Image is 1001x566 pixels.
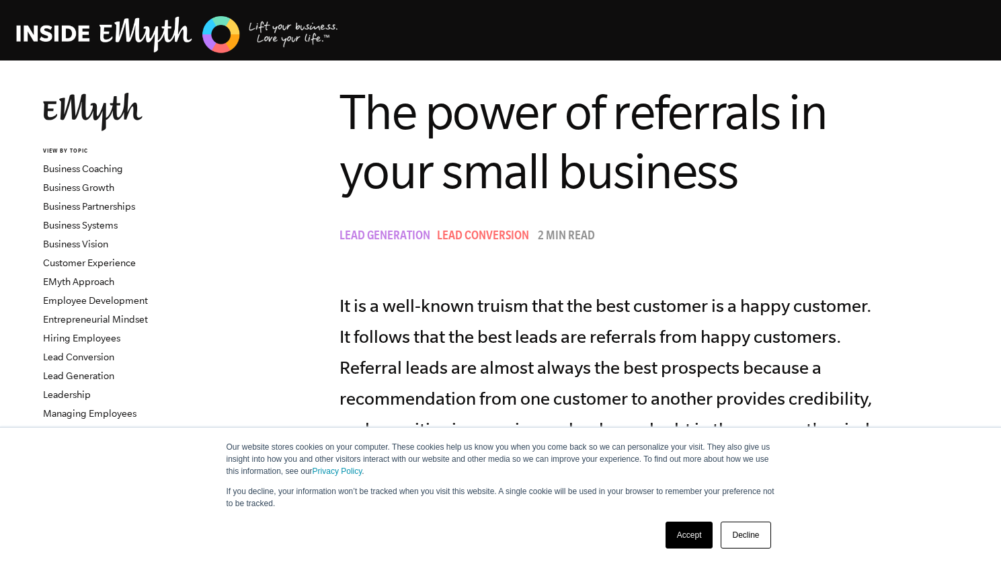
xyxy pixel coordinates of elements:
a: Lead Conversion [43,352,114,362]
a: EMyth Approach [43,276,114,287]
a: Accept [666,522,713,549]
a: Entrepreneurial Mindset [43,314,148,325]
a: Hiring Employees [43,333,120,343]
a: Business Coaching [43,163,123,174]
span: The power of referrals in your small business [339,84,828,198]
a: Business Vision [43,239,108,249]
a: Lead Generation [43,370,114,381]
a: Business Growth [43,182,114,193]
a: Leadership [43,389,91,400]
img: EMyth [43,93,143,131]
img: EMyth Business Coaching [16,14,339,55]
a: Decline [721,522,770,549]
a: Employee Development [43,295,148,306]
a: Customer Experience [43,257,136,268]
h6: VIEW BY TOPIC [43,147,205,156]
p: If you decline, your information won’t be tracked when you visit this website. A single cookie wi... [227,485,775,510]
a: Business Partnerships [43,201,135,212]
p: It is a well-known truism that the best customer is a happy customer. It follows that the best le... [339,290,877,508]
a: Managing Employees [43,408,136,419]
a: Business Systems [43,220,118,231]
span: Lead Generation [339,231,430,244]
p: 2 min read [538,231,595,244]
a: Lead Conversion [437,231,536,244]
a: Privacy Policy [313,467,362,476]
span: Lead Conversion [437,231,529,244]
p: Our website stores cookies on your computer. These cookies help us know you when you come back so... [227,441,775,477]
a: Lead Generation [339,231,437,244]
